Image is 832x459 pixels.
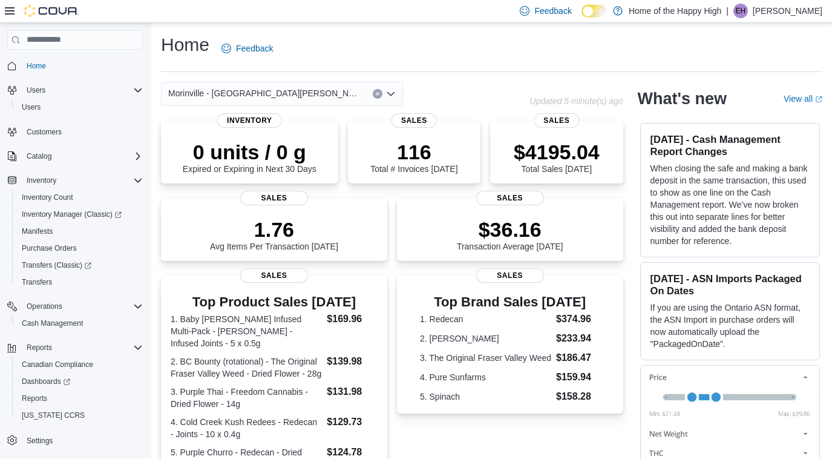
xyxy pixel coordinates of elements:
[27,61,46,71] span: Home
[420,332,551,345] dt: 2. [PERSON_NAME]
[27,302,62,311] span: Operations
[17,224,57,239] a: Manifests
[24,5,79,17] img: Cova
[629,4,721,18] p: Home of the Happy High
[27,85,45,95] span: Users
[2,123,148,140] button: Customers
[22,149,56,163] button: Catalog
[17,190,78,205] a: Inventory Count
[529,96,623,106] p: Updated 5 minute(s) ago
[327,385,377,399] dd: $131.98
[17,374,143,389] span: Dashboards
[514,140,600,174] div: Total Sales [DATE]
[17,224,143,239] span: Manifests
[240,191,308,205] span: Sales
[27,151,51,161] span: Catalog
[556,389,600,404] dd: $158.28
[12,373,148,390] a: Dashboards
[22,299,143,314] span: Operations
[650,133,810,157] h3: [DATE] - Cash Management Report Changes
[373,89,382,99] button: Clear input
[12,189,148,206] button: Inventory Count
[17,275,57,289] a: Transfers
[12,390,148,407] button: Reports
[534,5,571,17] span: Feedback
[2,339,148,356] button: Reports
[22,411,85,420] span: [US_STATE] CCRS
[168,86,361,101] span: Morinville - [GEOGRAPHIC_DATA][PERSON_NAME] - [GEOGRAPHIC_DATA]
[370,140,457,164] p: 116
[17,241,82,256] a: Purchase Orders
[22,277,52,287] span: Transfers
[217,113,282,128] span: Inventory
[183,140,316,164] p: 0 units / 0 g
[22,59,51,73] a: Home
[17,357,98,372] a: Canadian Compliance
[534,113,579,128] span: Sales
[161,33,209,57] h1: Home
[476,268,544,283] span: Sales
[2,148,148,165] button: Catalog
[391,113,437,128] span: Sales
[17,100,45,114] a: Users
[420,371,551,383] dt: 4. Pure Sunfarms
[236,42,273,54] span: Feedback
[650,272,810,297] h3: [DATE] - ASN Imports Packaged On Dates
[2,57,148,74] button: Home
[753,4,822,18] p: [PERSON_NAME]
[17,357,143,372] span: Canadian Compliance
[22,125,67,139] a: Customers
[650,162,810,247] p: When closing the safe and making a bank deposit in the same transaction, this used to show as one...
[420,295,600,309] h3: Top Brand Sales [DATE]
[27,176,56,185] span: Inventory
[17,374,75,389] a: Dashboards
[22,432,143,447] span: Settings
[22,193,73,202] span: Inventory Count
[12,99,148,116] button: Users
[17,207,126,222] a: Inventory Manager (Classic)
[2,82,148,99] button: Users
[12,223,148,240] button: Manifests
[457,217,563,242] p: $36.16
[22,299,67,314] button: Operations
[327,354,377,369] dd: $139.98
[17,258,143,272] span: Transfers (Classic)
[638,89,727,108] h2: What's new
[22,173,61,188] button: Inventory
[217,36,278,61] a: Feedback
[22,340,57,355] button: Reports
[581,5,607,18] input: Dark Mode
[17,190,143,205] span: Inventory Count
[386,89,396,99] button: Open list of options
[12,206,148,223] a: Inventory Manager (Classic)
[12,356,148,373] button: Canadian Compliance
[420,352,551,364] dt: 3. The Original Fraser Valley Weed
[17,258,96,272] a: Transfers (Classic)
[22,173,143,188] span: Inventory
[22,58,143,73] span: Home
[17,100,143,114] span: Users
[2,431,148,449] button: Settings
[210,217,338,251] div: Avg Items Per Transaction [DATE]
[22,210,122,219] span: Inventory Manager (Classic)
[12,257,148,274] a: Transfers (Classic)
[815,96,822,103] svg: External link
[12,240,148,257] button: Purchase Orders
[556,312,600,326] dd: $374.96
[514,140,600,164] p: $4195.04
[12,407,148,424] button: [US_STATE] CCRS
[22,124,143,139] span: Customers
[27,436,53,446] span: Settings
[17,241,143,256] span: Purchase Orders
[171,416,322,440] dt: 4. Cold Creek Kush Redees - Redecan - Joints - 10 x 0.4g
[556,331,600,346] dd: $233.94
[22,243,77,253] span: Purchase Orders
[171,355,322,380] dt: 2. BC Bounty (rotational) - The Original Fraser Valley Weed - Dried Flower - 28g
[420,313,551,325] dt: 1. Redecan
[2,298,148,315] button: Operations
[171,313,322,349] dt: 1. Baby [PERSON_NAME] Infused Multi-Pack - [PERSON_NAME] - Infused Joints - 5 x 0.5g
[22,319,83,328] span: Cash Management
[17,316,88,331] a: Cash Management
[556,351,600,365] dd: $186.47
